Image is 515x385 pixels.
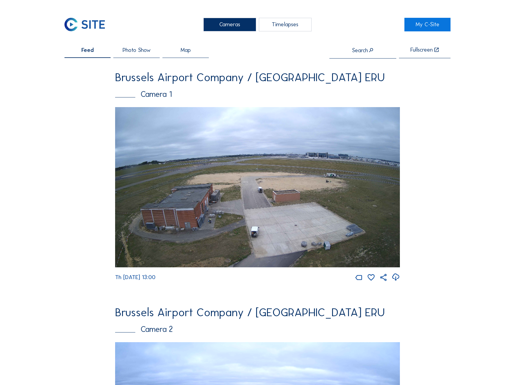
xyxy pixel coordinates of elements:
img: C-SITE Logo [64,18,105,31]
div: Brussels Airport Company / [GEOGRAPHIC_DATA] ERU [115,72,400,83]
div: Fullscreen [410,47,433,53]
div: Timelapses [259,18,311,31]
span: Photo Show [123,47,151,53]
span: Th [DATE] 13:00 [115,274,155,281]
a: C-SITE Logo [64,18,111,31]
div: Camera 1 [115,90,400,98]
div: Cameras [203,18,256,31]
span: Feed [81,47,94,53]
div: Camera 2 [115,325,400,333]
img: Image [115,107,400,268]
span: Map [181,47,191,53]
div: Brussels Airport Company / [GEOGRAPHIC_DATA] ERU [115,307,400,318]
a: My C-Site [404,18,451,31]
